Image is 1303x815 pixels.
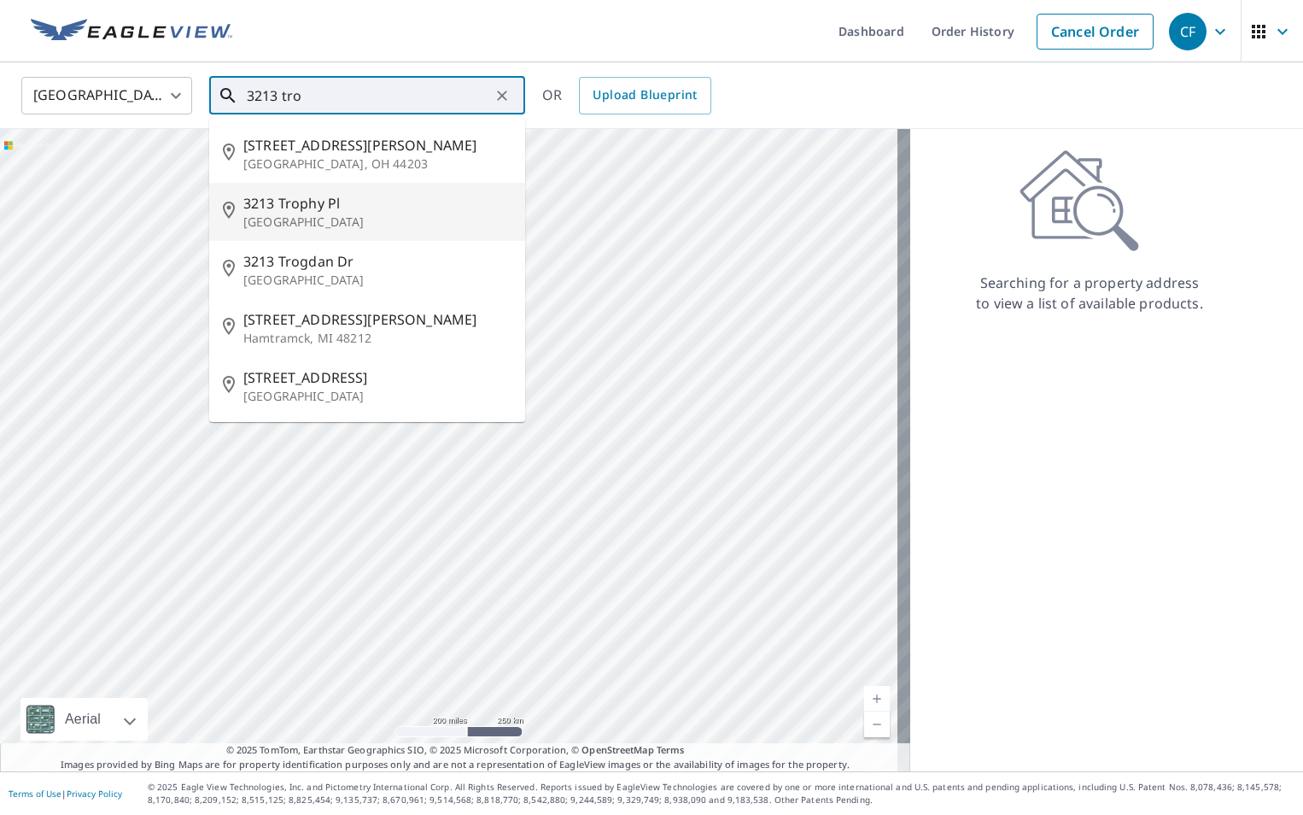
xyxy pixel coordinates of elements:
[243,193,511,214] span: 3213 Trophy Pl
[9,789,122,799] p: |
[1037,14,1154,50] a: Cancel Order
[864,712,890,737] a: Current Level 5, Zoom Out
[20,698,148,741] div: Aerial
[243,251,511,272] span: 3213 Trogdan Dr
[243,309,511,330] span: [STREET_ADDRESS][PERSON_NAME]
[657,743,685,756] a: Terms
[21,72,192,120] div: [GEOGRAPHIC_DATA]
[1169,13,1207,50] div: CF
[148,781,1294,806] p: © 2025 Eagle View Technologies, Inc. and Pictometry International Corp. All Rights Reserved. Repo...
[593,85,697,106] span: Upload Blueprint
[226,743,685,758] span: © 2025 TomTom, Earthstar Geographics SIO, © 2025 Microsoft Corporation, ©
[243,272,511,289] p: [GEOGRAPHIC_DATA]
[243,214,511,231] p: [GEOGRAPHIC_DATA]
[31,19,232,44] img: EV Logo
[243,330,511,347] p: Hamtramck, MI 48212
[243,155,511,173] p: [GEOGRAPHIC_DATA], OH 44203
[243,135,511,155] span: [STREET_ADDRESS][PERSON_NAME]
[60,698,106,741] div: Aerial
[67,788,122,800] a: Privacy Policy
[9,788,61,800] a: Terms of Use
[243,367,511,388] span: [STREET_ADDRESS]
[243,388,511,405] p: [GEOGRAPHIC_DATA]
[247,72,490,120] input: Search by address or latitude-longitude
[581,743,653,756] a: OpenStreetMap
[864,686,890,712] a: Current Level 5, Zoom In
[542,77,711,114] div: OR
[579,77,710,114] a: Upload Blueprint
[975,273,1204,314] p: Searching for a property address to view a list of available products.
[490,84,514,108] button: Clear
